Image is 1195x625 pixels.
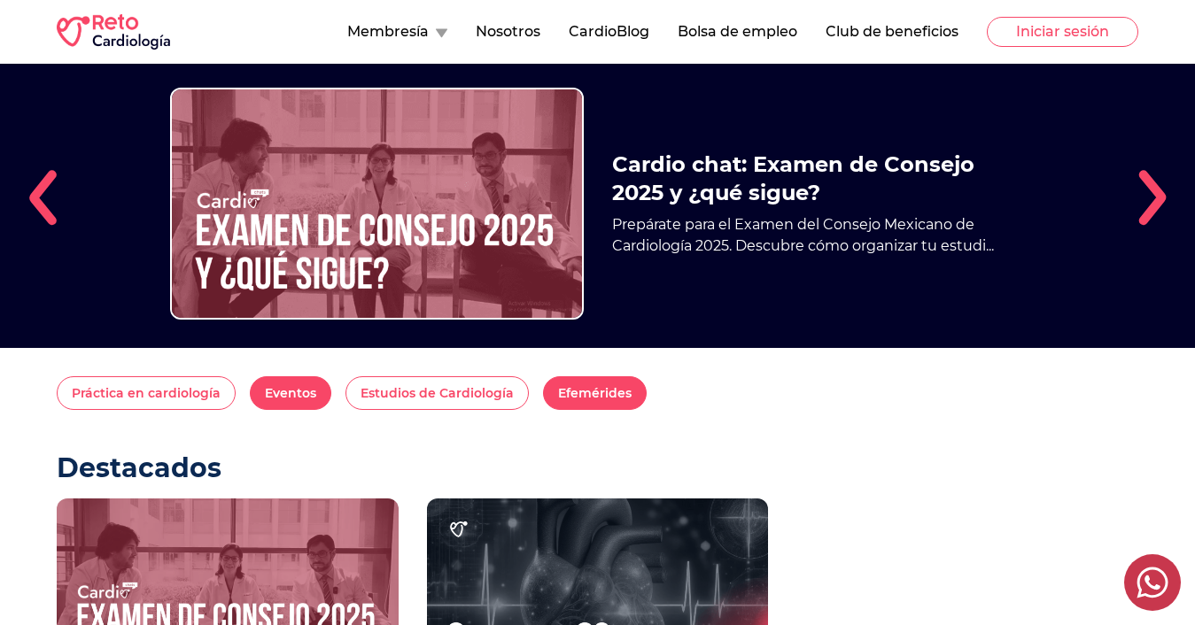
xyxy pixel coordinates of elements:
[57,376,236,410] button: Práctica en cardiología
[612,150,1026,207] a: Cardio chat: Examen de Consejo 2025 y ¿qué sigue?
[57,452,768,484] h2: Destacados
[1138,170,1167,227] img: right
[678,21,797,42] button: Bolsa de empleo
[250,376,331,410] button: Eventos
[826,21,958,42] button: Club de beneficios
[57,14,170,50] img: RETO Cardio Logo
[57,59,1138,348] div: 1 / 5
[28,170,57,227] img: left
[170,88,584,320] img: Cardio chat: Examen de Consejo 2025 y ¿qué sigue?
[347,21,447,42] button: Membresía
[987,17,1138,47] button: Iniciar sesión
[543,376,647,410] button: Efemérides
[345,376,529,410] button: Estudios de Cardiología
[612,214,1026,257] p: Prepárate para el Examen del Consejo Mexicano de Cardiología 2025. Descubre cómo organizar tu est...
[476,21,540,42] button: Nosotros
[569,21,649,42] button: CardioBlog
